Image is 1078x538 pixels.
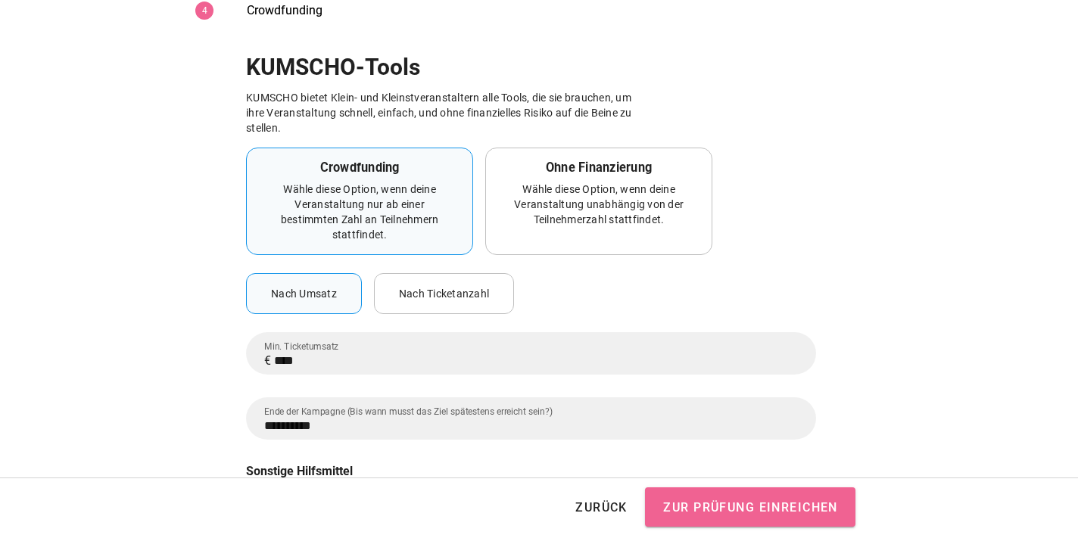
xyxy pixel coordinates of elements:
h3: Ohne Finanzierung [510,160,687,176]
h4: Sonstige Hilfsmittel [246,462,816,480]
p: Wähle diese Option, wenn deine Veranstaltung nur ab einer bestimmten Zahl an Teilnehmern stattfin... [271,182,448,242]
div: Crowdfunding [223,5,347,17]
h2: KUMSCHO-Tools [246,50,816,84]
p: KUMSCHO bietet Klein- und Kleinstveranstaltern alle Tools, die sie brauchen, um ihre Veranstaltun... [246,90,632,135]
div: € [264,353,274,369]
button: Zurück [557,487,645,527]
h3: Crowdfunding [271,160,448,176]
button: Zur Prüfung einreichen [645,487,855,527]
div: Nach Umsatz [246,273,362,314]
div: Ende der Kampagne (Bis wann musst das Ziel spätestens erreicht sein?) [246,397,816,462]
span: 4 [195,2,213,20]
span: Zur Prüfung einreichen [662,500,838,515]
p: Wähle diese Option, wenn deine Veranstaltung unabhängig von der Teilnehmerzahl stattfindet. [510,182,687,227]
label: Ende der Kampagne (Bis wann musst das Ziel spätestens erreicht sein?) [264,406,553,418]
div: Nach Ticketanzahl [374,273,514,314]
span: Zurück [575,500,628,515]
label: Min. Ticketumsatz [264,341,338,353]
